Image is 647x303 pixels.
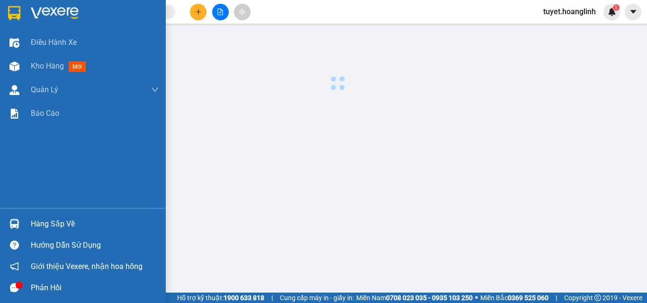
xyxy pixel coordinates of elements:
[556,293,557,303] span: |
[9,219,19,229] img: warehouse-icon
[536,6,603,17] span: tuyet.hoanglinh
[9,109,19,119] img: solution-icon
[195,9,202,15] span: plus
[608,8,616,16] img: icon-new-feature
[10,283,19,292] span: message
[9,61,19,71] img: warehouse-icon
[239,9,245,15] span: aim
[9,38,19,48] img: warehouse-icon
[224,294,264,302] strong: 1900 633 818
[386,294,473,302] strong: 0708 023 035 - 0935 103 250
[31,84,58,95] span: Quản Lý
[31,61,64,70] span: Kho hàng
[212,4,229,20] button: file-add
[234,4,251,20] button: aim
[177,293,264,303] span: Hỗ trợ kỹ thuật:
[31,217,159,231] div: Hàng sắp về
[356,293,473,303] span: Miền Nam
[594,294,601,301] span: copyright
[10,262,19,271] span: notification
[69,61,86,72] span: mới
[9,85,19,95] img: warehouse-icon
[31,238,159,252] div: Hướng dẫn sử dụng
[151,86,159,94] span: down
[280,293,354,303] span: Cung cấp máy in - giấy in:
[625,4,641,20] button: caret-down
[271,293,273,303] span: |
[31,260,143,272] span: Giới thiệu Vexere, nhận hoa hồng
[31,107,59,119] span: Báo cáo
[10,241,19,250] span: question-circle
[614,4,618,11] span: 1
[613,4,620,11] sup: 1
[31,281,159,295] div: Phản hồi
[475,296,478,300] span: ⚪️
[508,294,548,302] strong: 0369 525 060
[8,6,20,20] img: logo-vxr
[629,8,638,16] span: caret-down
[217,9,224,15] span: file-add
[480,293,548,303] span: Miền Bắc
[190,4,207,20] button: plus
[31,36,77,48] span: Điều hành xe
